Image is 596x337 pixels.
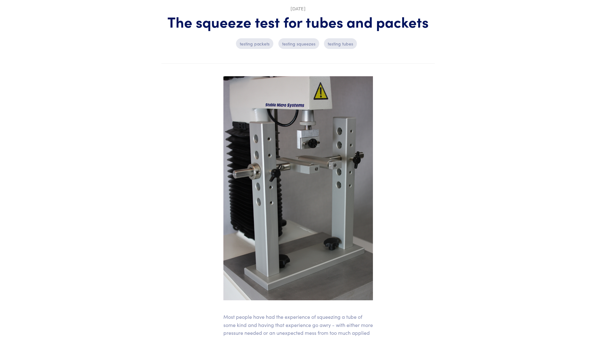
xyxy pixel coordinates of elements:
[161,13,435,31] h1: The squeeze test for tubes and packets
[236,38,273,49] p: testing packets
[291,6,305,11] time: [DATE]
[223,76,373,300] img: TA-TR Tube Roller Fixture
[278,38,319,49] p: testing squeezes
[324,38,357,49] p: testing tubes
